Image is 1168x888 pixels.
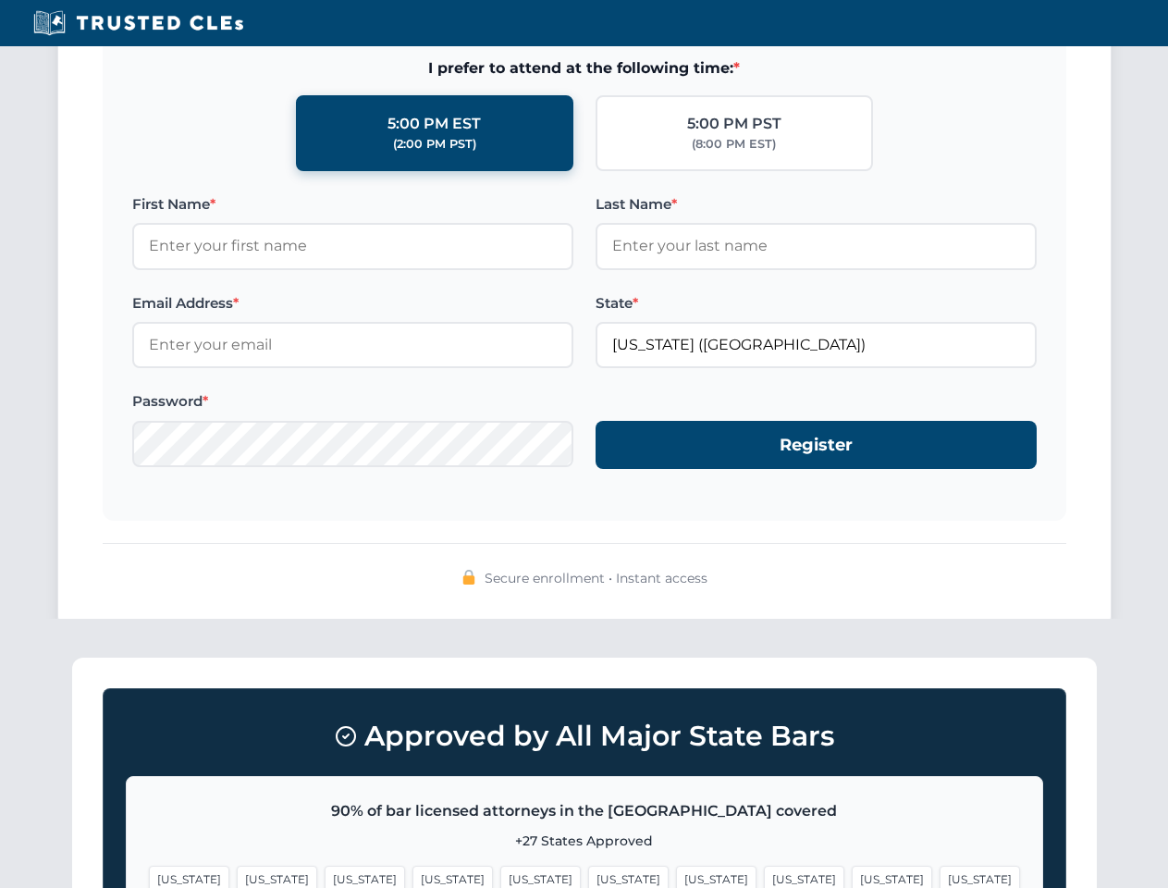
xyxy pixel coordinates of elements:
[132,390,573,413] label: Password
[393,135,476,154] div: (2:00 PM PST)
[596,292,1037,314] label: State
[28,9,249,37] img: Trusted CLEs
[461,570,476,585] img: 🔒
[132,193,573,216] label: First Name
[132,292,573,314] label: Email Address
[692,135,776,154] div: (8:00 PM EST)
[485,568,707,588] span: Secure enrollment • Instant access
[132,223,573,269] input: Enter your first name
[132,56,1037,80] span: I prefer to attend at the following time:
[596,223,1037,269] input: Enter your last name
[387,112,481,136] div: 5:00 PM EST
[132,322,573,368] input: Enter your email
[149,831,1020,851] p: +27 States Approved
[149,799,1020,823] p: 90% of bar licensed attorneys in the [GEOGRAPHIC_DATA] covered
[687,112,781,136] div: 5:00 PM PST
[596,421,1037,470] button: Register
[126,711,1043,761] h3: Approved by All Major State Bars
[596,193,1037,216] label: Last Name
[596,322,1037,368] input: California (CA)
